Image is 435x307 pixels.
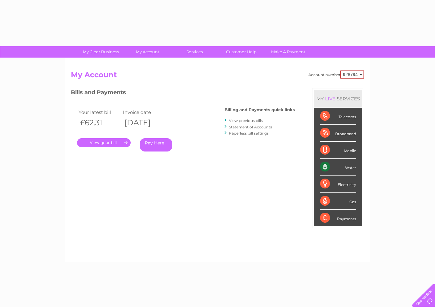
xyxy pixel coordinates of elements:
[263,46,314,58] a: Make A Payment
[75,46,126,58] a: My Clear Business
[216,46,267,58] a: Customer Help
[77,138,131,147] a: .
[121,108,166,116] td: Invoice date
[225,107,295,112] h4: Billing and Payments quick links
[71,71,364,82] h2: My Account
[320,210,356,226] div: Payments
[71,88,295,99] h3: Bills and Payments
[324,96,337,102] div: LIVE
[169,46,220,58] a: Services
[122,46,173,58] a: My Account
[140,138,172,151] a: Pay Here
[320,176,356,192] div: Electricity
[121,116,166,129] th: [DATE]
[77,108,121,116] td: Your latest bill
[314,90,362,107] div: MY SERVICES
[229,131,269,135] a: Paperless bill settings
[229,125,272,129] a: Statement of Accounts
[229,118,263,123] a: View previous bills
[320,159,356,176] div: Water
[308,71,364,79] div: Account number
[320,193,356,210] div: Gas
[77,116,121,129] th: £62.31
[320,142,356,159] div: Mobile
[320,125,356,142] div: Broadband
[320,108,356,125] div: Telecoms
